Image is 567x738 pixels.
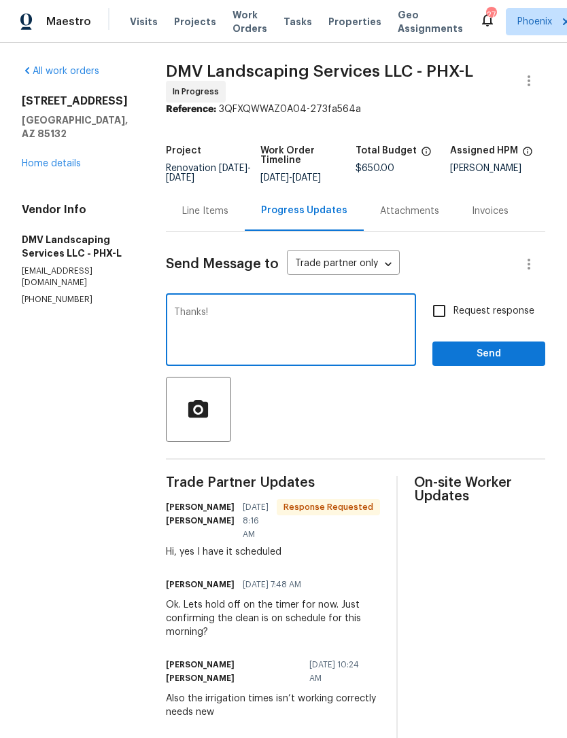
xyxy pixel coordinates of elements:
[309,658,371,685] span: [DATE] 10:24 AM
[22,67,99,76] a: All work orders
[166,146,201,155] h5: Project
[22,94,133,108] h2: [STREET_ADDRESS]
[243,578,301,591] span: [DATE] 7:48 AM
[174,15,216,29] span: Projects
[380,204,439,218] div: Attachments
[130,15,158,29] span: Visits
[166,545,380,559] div: Hi, yes I have it scheduled
[398,8,463,35] span: Geo Assignments
[421,146,432,164] span: The total cost of line items that have been proposed by Opendoor. This sum includes line items th...
[261,204,347,217] div: Progress Updates
[166,257,279,271] span: Send Message to
[22,294,133,306] p: [PHONE_NUMBER]
[260,173,321,183] span: -
[173,85,224,98] span: In Progress
[283,17,312,26] span: Tasks
[166,658,302,685] h6: [PERSON_NAME] [PERSON_NAME]
[517,15,552,29] span: Phoenix
[522,146,533,164] span: The hpm assigned to this work order.
[278,500,379,514] span: Response Requested
[22,113,133,141] h5: [GEOGRAPHIC_DATA], AZ 85132
[166,105,216,114] b: Reference:
[219,164,247,173] span: [DATE]
[22,159,81,168] a: Home details
[46,15,91,29] span: Maestro
[22,203,133,217] h4: Vendor Info
[243,500,269,541] span: [DATE] 8:16 AM
[443,346,534,363] span: Send
[174,308,408,355] textarea: Thanks!
[166,578,235,591] h6: [PERSON_NAME]
[356,164,394,173] span: $650.00
[166,63,473,79] span: DMV Landscaping Services LLC - PHX-L
[166,692,380,719] div: Also the irrigation times isn’t working correctly needs new
[233,8,267,35] span: Work Orders
[166,164,251,183] span: -
[260,173,289,183] span: [DATE]
[356,146,417,155] h5: Total Budget
[414,476,545,503] span: On-site Worker Updates
[287,253,400,276] div: Trade partner only
[453,304,534,318] span: Request response
[166,500,235,528] h6: [PERSON_NAME] [PERSON_NAME]
[166,598,380,639] div: Ok. Lets hold off on the timer for now. Just confirming the clean is on schedule for this morning?
[432,342,545,367] button: Send
[472,204,509,218] div: Invoices
[450,164,545,173] div: [PERSON_NAME]
[166,164,251,183] span: Renovation
[450,146,518,155] h5: Assigned HPM
[260,146,356,165] h5: Work Order Timeline
[22,265,133,289] p: [EMAIL_ADDRESS][DOMAIN_NAME]
[292,173,321,183] span: [DATE]
[328,15,381,29] span: Properties
[22,233,133,260] h5: DMV Landscaping Services LLC - PHX-L
[166,103,545,116] div: 3QFXQWWAZ0A04-273fa564a
[486,8,496,22] div: 27
[166,173,194,183] span: [DATE]
[166,476,380,490] span: Trade Partner Updates
[182,204,228,218] div: Line Items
